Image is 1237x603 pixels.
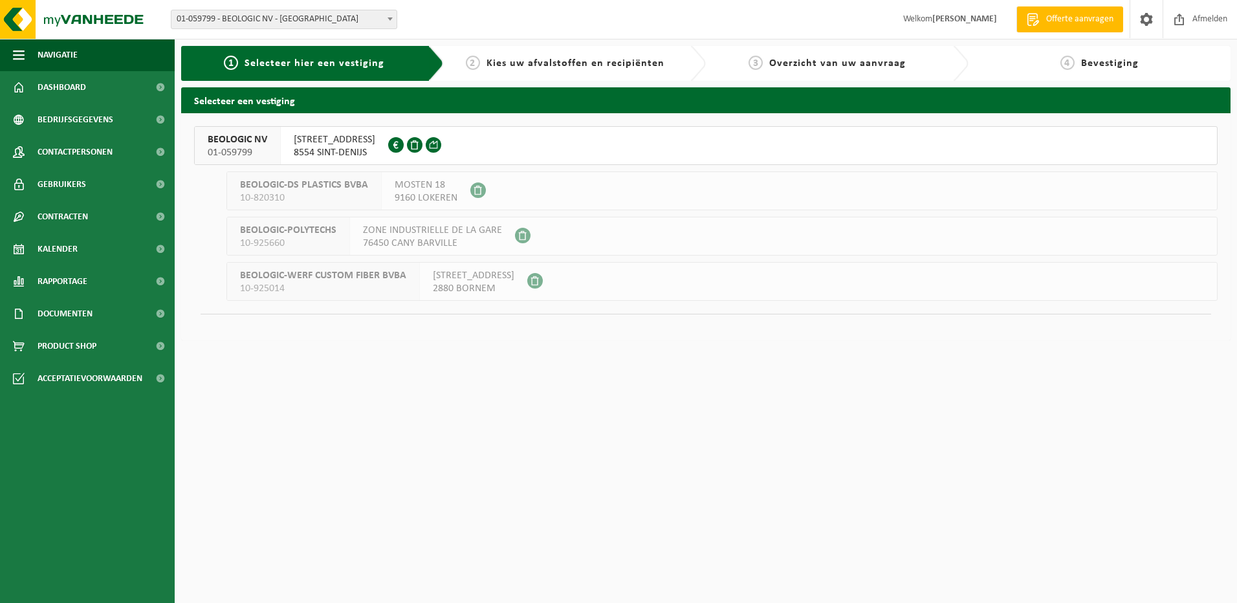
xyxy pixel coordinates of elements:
span: Kalender [38,233,78,265]
span: BEOLOGIC-DS PLASTICS BVBA [240,179,368,192]
span: Rapportage [38,265,87,298]
strong: [PERSON_NAME] [932,14,997,24]
span: 01-059799 - BEOLOGIC NV - SINT-DENIJS [171,10,397,29]
span: Selecteer hier een vestiging [245,58,384,69]
span: 01-059799 - BEOLOGIC NV - SINT-DENIJS [171,10,397,28]
span: 9160 LOKEREN [395,192,457,204]
span: BEOLOGIC-WERF CUSTOM FIBER BVBA [240,269,406,282]
span: Kies uw afvalstoffen en recipiënten [487,58,664,69]
span: Product Shop [38,330,96,362]
span: Gebruikers [38,168,86,201]
span: Offerte aanvragen [1043,13,1117,26]
span: [STREET_ADDRESS] [294,133,375,146]
span: [STREET_ADDRESS] [433,269,514,282]
span: 10-925014 [240,282,406,295]
span: Dashboard [38,71,86,104]
span: Bevestiging [1081,58,1139,69]
span: 76450 CANY BARVILLE [363,237,502,250]
span: 3 [749,56,763,70]
span: Bedrijfsgegevens [38,104,113,136]
button: BEOLOGIC NV 01-059799 [STREET_ADDRESS]8554 SINT-DENIJS [194,126,1218,165]
a: Offerte aanvragen [1016,6,1123,32]
span: 2880 BORNEM [433,282,514,295]
span: BEOLOGIC-POLYTECHS [240,224,336,237]
span: 2 [466,56,480,70]
span: ZONE INDUSTRIELLE DE LA GARE [363,224,502,237]
span: Navigatie [38,39,78,71]
span: Contracten [38,201,88,233]
span: 10-820310 [240,192,368,204]
span: Contactpersonen [38,136,113,168]
span: Documenten [38,298,93,330]
h2: Selecteer een vestiging [181,87,1231,113]
span: 10-925660 [240,237,336,250]
span: 4 [1060,56,1075,70]
span: 8554 SINT-DENIJS [294,146,375,159]
span: 1 [224,56,238,70]
span: BEOLOGIC NV [208,133,267,146]
span: MOSTEN 18 [395,179,457,192]
span: Acceptatievoorwaarden [38,362,142,395]
span: 01-059799 [208,146,267,159]
span: Overzicht van uw aanvraag [769,58,906,69]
